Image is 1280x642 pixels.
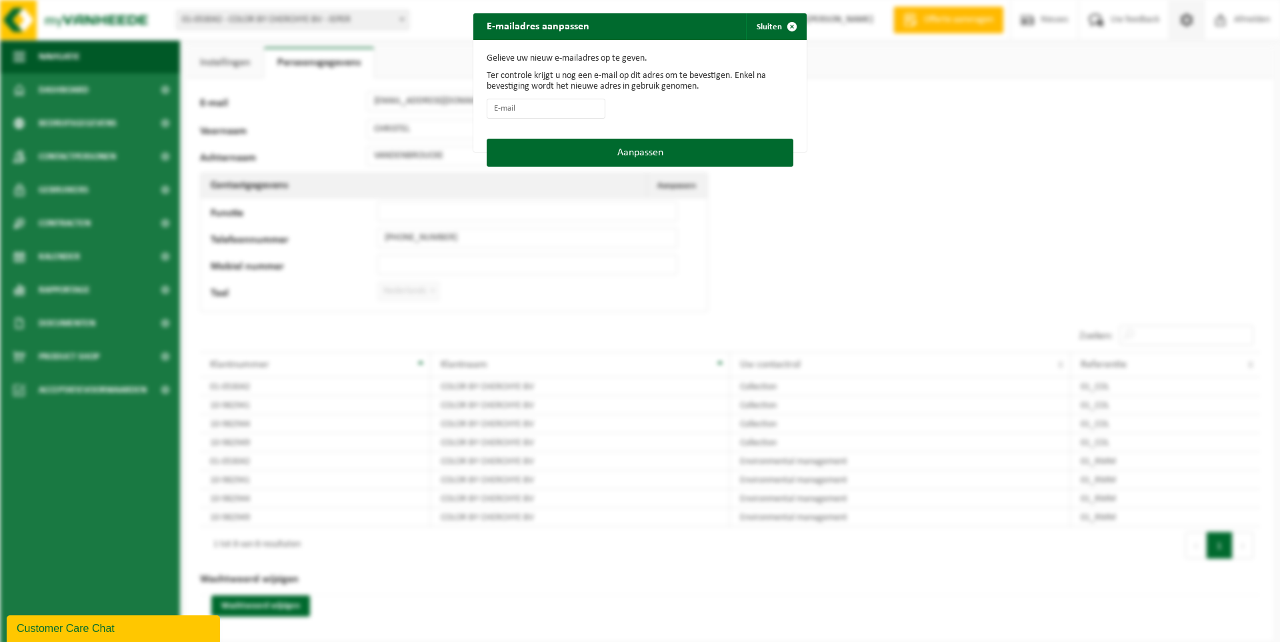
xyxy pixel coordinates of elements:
[487,99,605,119] input: E-mail
[487,71,793,92] p: Ter controle krijgt u nog een e-mail op dit adres om te bevestigen. Enkel na bevestiging wordt he...
[7,613,223,642] iframe: chat widget
[473,13,603,39] h2: E-mailadres aanpassen
[487,53,793,64] p: Gelieve uw nieuw e-mailadres op te geven.
[746,13,805,40] button: Sluiten
[487,139,793,167] button: Aanpassen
